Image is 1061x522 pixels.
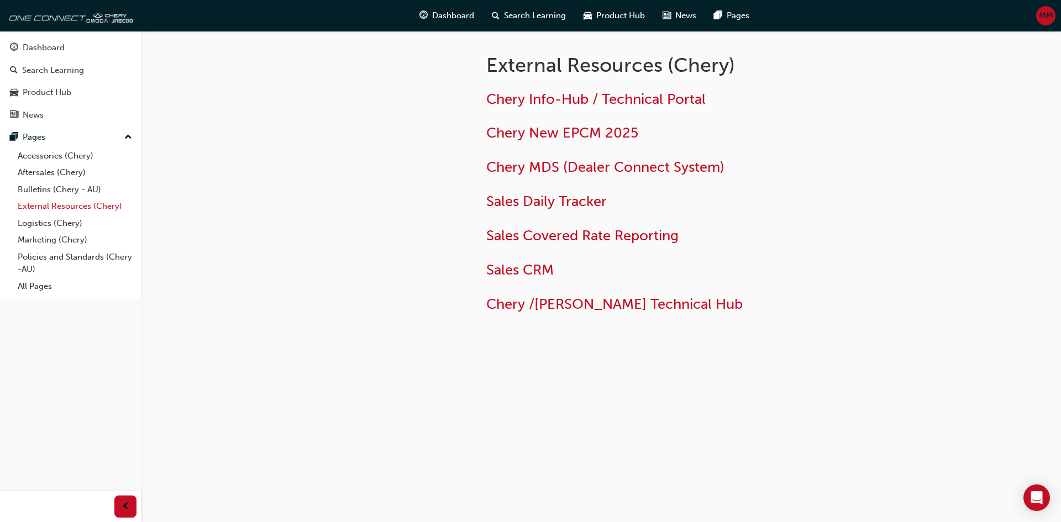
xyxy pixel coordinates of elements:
span: car-icon [10,88,18,98]
div: News [23,109,44,122]
span: pages-icon [10,133,18,143]
span: prev-icon [122,500,130,514]
a: Bulletins (Chery - AU) [13,181,136,198]
span: MM [1039,9,1053,22]
a: Logistics (Chery) [13,215,136,232]
span: guage-icon [10,43,18,53]
span: search-icon [492,9,500,23]
span: pages-icon [714,9,722,23]
a: External Resources (Chery) [13,198,136,215]
a: Product Hub [4,82,136,103]
span: search-icon [10,66,18,76]
a: Dashboard [4,38,136,58]
div: Search Learning [22,64,84,77]
span: car-icon [584,9,592,23]
a: Accessories (Chery) [13,147,136,165]
span: guage-icon [419,9,428,23]
button: MM [1036,6,1055,25]
span: news-icon [663,9,671,23]
a: Aftersales (Chery) [13,164,136,181]
span: up-icon [124,130,132,145]
a: Chery /[PERSON_NAME] Technical Hub [486,296,743,313]
a: news-iconNews [654,4,705,27]
a: search-iconSearch Learning [483,4,575,27]
span: Search Learning [504,9,566,22]
a: car-iconProduct Hub [575,4,654,27]
span: Dashboard [432,9,474,22]
span: news-icon [10,110,18,120]
div: Open Intercom Messenger [1023,484,1050,511]
a: Chery Info-Hub / Technical Portal [486,91,706,108]
span: Pages [727,9,749,22]
a: Search Learning [4,60,136,81]
button: DashboardSearch LearningProduct HubNews [4,35,136,127]
a: News [4,105,136,125]
div: Pages [23,131,45,144]
span: Product Hub [596,9,645,22]
a: Chery New EPCM 2025 [486,124,638,141]
a: Sales Daily Tracker [486,193,607,210]
a: Sales CRM [486,261,554,278]
h1: External Resources (Chery) [486,53,849,77]
a: Sales Covered Rate Reporting [486,227,679,244]
a: Policies and Standards (Chery -AU) [13,249,136,278]
div: Dashboard [23,41,65,54]
a: All Pages [13,278,136,295]
a: pages-iconPages [705,4,758,27]
button: Pages [4,127,136,147]
span: News [675,9,696,22]
a: Marketing (Chery) [13,231,136,249]
img: oneconnect [6,4,133,27]
a: guage-iconDashboard [411,4,483,27]
a: Chery MDS (Dealer Connect System) [486,159,724,176]
div: Product Hub [23,86,71,99]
